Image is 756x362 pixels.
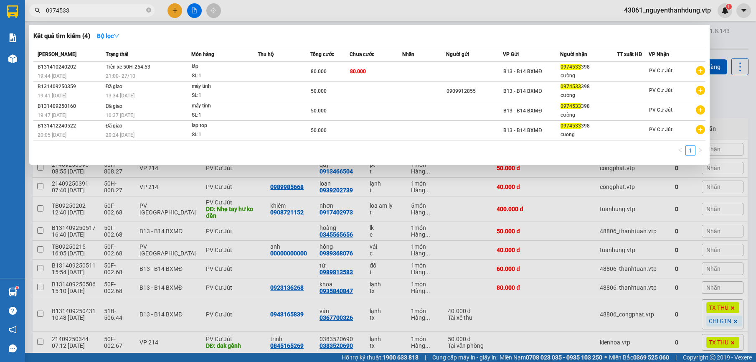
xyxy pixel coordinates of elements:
[38,63,103,71] div: B131410240202
[503,108,542,114] span: B13 - B14 BXMĐ
[192,130,254,140] div: SL: 1
[106,93,134,99] span: 13:34 [DATE]
[503,51,519,57] span: VP Gửi
[192,91,254,100] div: SL: 1
[561,71,616,80] div: cường
[97,33,119,39] strong: Bộ lọc
[7,5,18,18] img: logo-vxr
[191,51,214,57] span: Món hàng
[446,87,502,96] div: 0909912855
[617,51,642,57] span: TT xuất HĐ
[561,82,616,91] div: 398
[192,121,254,130] div: lap top
[38,112,66,118] span: 19:47 [DATE]
[561,91,616,100] div: cường
[685,145,695,156] li: 1
[311,108,327,114] span: 50.000
[350,51,374,57] span: Chưa cước
[402,51,414,57] span: Nhãn
[649,127,672,133] span: PV Cư Jút
[698,148,703,153] span: right
[649,68,672,74] span: PV Cư Jút
[446,51,469,57] span: Người gửi
[311,127,327,133] span: 50.000
[106,112,134,118] span: 10:37 [DATE]
[106,132,134,138] span: 20:24 [DATE]
[106,84,123,89] span: Đã giao
[114,33,119,39] span: down
[38,122,103,130] div: B131412240522
[649,51,669,57] span: VP Nhận
[8,54,17,63] img: warehouse-icon
[695,145,705,156] button: right
[350,69,366,74] span: 80.000
[678,148,683,153] span: left
[106,64,150,70] span: Trên xe 50H-254.53
[696,125,705,134] span: plus-circle
[675,145,685,156] li: Previous Page
[106,103,123,109] span: Đã giao
[192,62,254,71] div: láp
[16,286,18,289] sup: 1
[192,82,254,91] div: máy tính
[649,87,672,93] span: PV Cư Jút
[503,69,542,74] span: B13 - B14 BXMĐ
[503,88,542,94] span: B13 - B14 BXMĐ
[561,64,581,70] span: 0974533
[696,66,705,75] span: plus-circle
[90,29,126,43] button: Bộ lọcdown
[106,51,128,57] span: Trạng thái
[503,127,542,133] span: B13 - B14 BXMĐ
[9,307,17,315] span: question-circle
[9,326,17,334] span: notification
[8,33,17,42] img: solution-icon
[560,51,587,57] span: Người nhận
[695,145,705,156] li: Next Page
[561,63,616,71] div: 398
[561,84,581,89] span: 0974533
[649,107,672,113] span: PV Cư Jút
[561,130,616,139] div: cuong
[192,102,254,111] div: máy tính
[106,73,135,79] span: 21:00 - 27/10
[686,146,695,155] a: 1
[310,51,334,57] span: Tổng cước
[46,6,145,15] input: Tìm tên, số ĐT hoặc mã đơn
[38,82,103,91] div: B131409250359
[38,132,66,138] span: 20:05 [DATE]
[561,103,581,109] span: 0974533
[38,73,66,79] span: 19:44 [DATE]
[311,88,327,94] span: 50.000
[146,7,151,15] span: close-circle
[696,105,705,115] span: plus-circle
[675,145,685,156] button: left
[35,8,41,13] span: search
[106,123,123,129] span: Đã giao
[192,111,254,120] div: SL: 1
[9,344,17,352] span: message
[192,71,254,81] div: SL: 1
[561,122,616,130] div: 398
[33,32,90,41] h3: Kết quả tìm kiếm ( 4 )
[8,288,17,296] img: warehouse-icon
[561,111,616,120] div: cường
[311,69,327,74] span: 80.000
[38,93,66,99] span: 19:41 [DATE]
[561,102,616,111] div: 398
[38,51,76,57] span: [PERSON_NAME]
[38,102,103,111] div: B131409250160
[146,8,151,13] span: close-circle
[561,123,581,129] span: 0974533
[258,51,274,57] span: Thu hộ
[696,86,705,95] span: plus-circle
